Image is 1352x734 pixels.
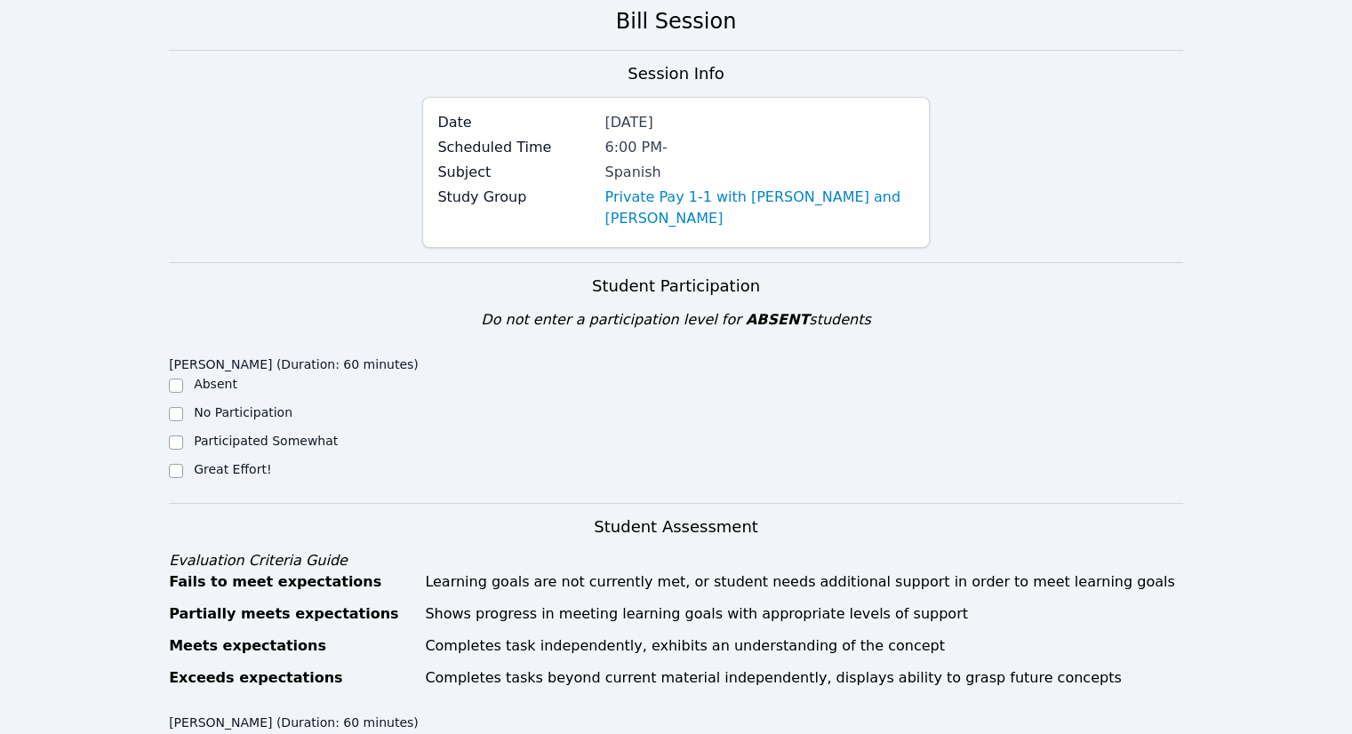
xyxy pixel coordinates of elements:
div: Meets expectations [169,635,414,657]
label: Great Effort! [194,462,271,476]
div: Partially meets expectations [169,603,414,625]
legend: [PERSON_NAME] (Duration: 60 minutes) [169,348,419,375]
h3: Student Participation [169,274,1183,299]
div: Exceeds expectations [169,667,414,689]
div: Learning goals are not currently met, or student needs additional support in order to meet learni... [425,571,1183,593]
div: Fails to meet expectations [169,571,414,593]
div: Spanish [604,162,914,183]
div: Evaluation Criteria Guide [169,550,1183,571]
h3: Session Info [628,61,724,86]
legend: [PERSON_NAME] (Duration: 60 minutes) [169,706,419,733]
label: Absent [194,377,237,391]
h2: Bill Session [169,7,1183,36]
label: Study Group [437,187,594,208]
label: No Participation [194,405,292,419]
label: Scheduled Time [437,137,594,158]
a: Private Pay 1-1 with [PERSON_NAME] and [PERSON_NAME] [604,187,914,229]
span: ABSENT [746,311,809,328]
label: Date [437,112,594,133]
h3: Student Assessment [169,515,1183,539]
label: Participated Somewhat [194,434,338,448]
div: 6:00 PM - [604,137,914,158]
div: Do not enter a participation level for students [169,309,1183,331]
div: [DATE] [604,112,914,133]
div: Completes tasks beyond current material independently, displays ability to grasp future concepts [425,667,1183,689]
label: Subject [437,162,594,183]
div: Completes task independently, exhibits an understanding of the concept [425,635,1183,657]
div: Shows progress in meeting learning goals with appropriate levels of support [425,603,1183,625]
